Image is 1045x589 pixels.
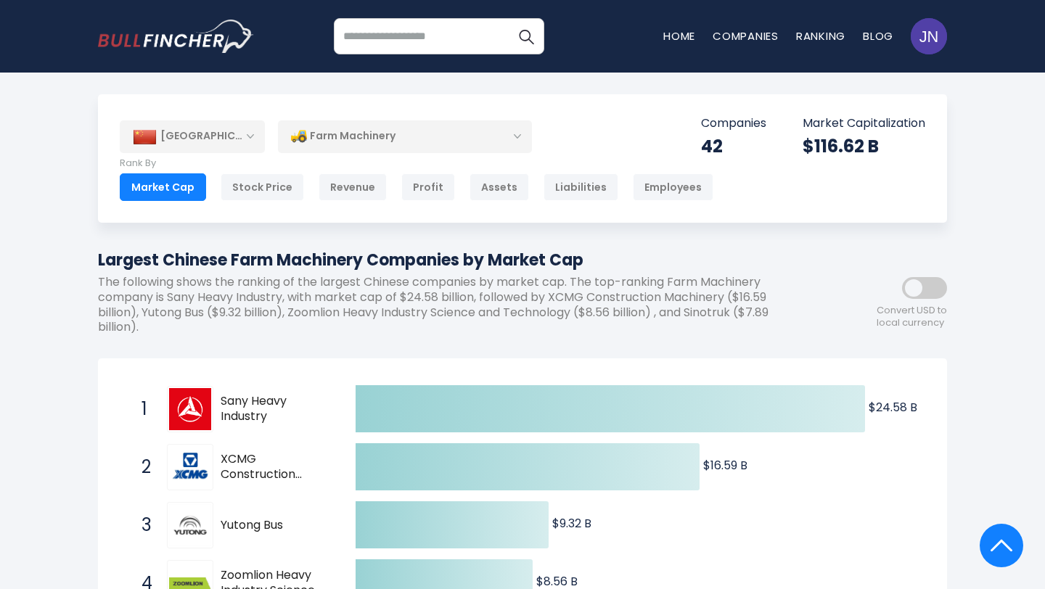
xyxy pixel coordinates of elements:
img: Yutong Bus [169,504,211,546]
div: [GEOGRAPHIC_DATA] [120,120,265,152]
span: 1 [134,397,149,421]
span: 3 [134,513,149,537]
span: Convert USD to local currency [877,305,947,329]
p: Market Capitalization [803,116,925,131]
span: Sany Heavy Industry [221,394,330,424]
p: Companies [701,116,766,131]
span: Yutong Bus [221,518,330,533]
div: Assets [470,173,529,201]
text: $16.59 B [703,457,747,474]
button: Search [508,18,544,54]
a: Companies [713,28,779,44]
p: Rank By [120,157,713,170]
div: Farm Machinery [278,120,532,153]
div: Revenue [319,173,387,201]
a: Home [663,28,695,44]
div: Employees [633,173,713,201]
img: Sany Heavy Industry [169,388,211,430]
div: Market Cap [120,173,206,201]
text: $24.58 B [869,399,917,416]
p: The following shows the ranking of the largest Chinese companies by market cap. The top-ranking F... [98,275,816,335]
div: Stock Price [221,173,304,201]
text: $9.32 B [552,515,591,532]
a: Go to homepage [98,20,254,53]
span: 2 [134,455,149,479]
h1: Largest Chinese Farm Machinery Companies by Market Cap [98,248,816,272]
div: Profit [401,173,455,201]
div: 42 [701,135,766,157]
a: Blog [863,28,893,44]
a: Ranking [796,28,845,44]
img: bullfincher logo [98,20,254,53]
span: XCMG Construction Machinery [221,452,330,482]
div: $116.62 B [803,135,925,157]
div: Liabilities [544,173,618,201]
img: XCMG Construction Machinery [169,446,211,488]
